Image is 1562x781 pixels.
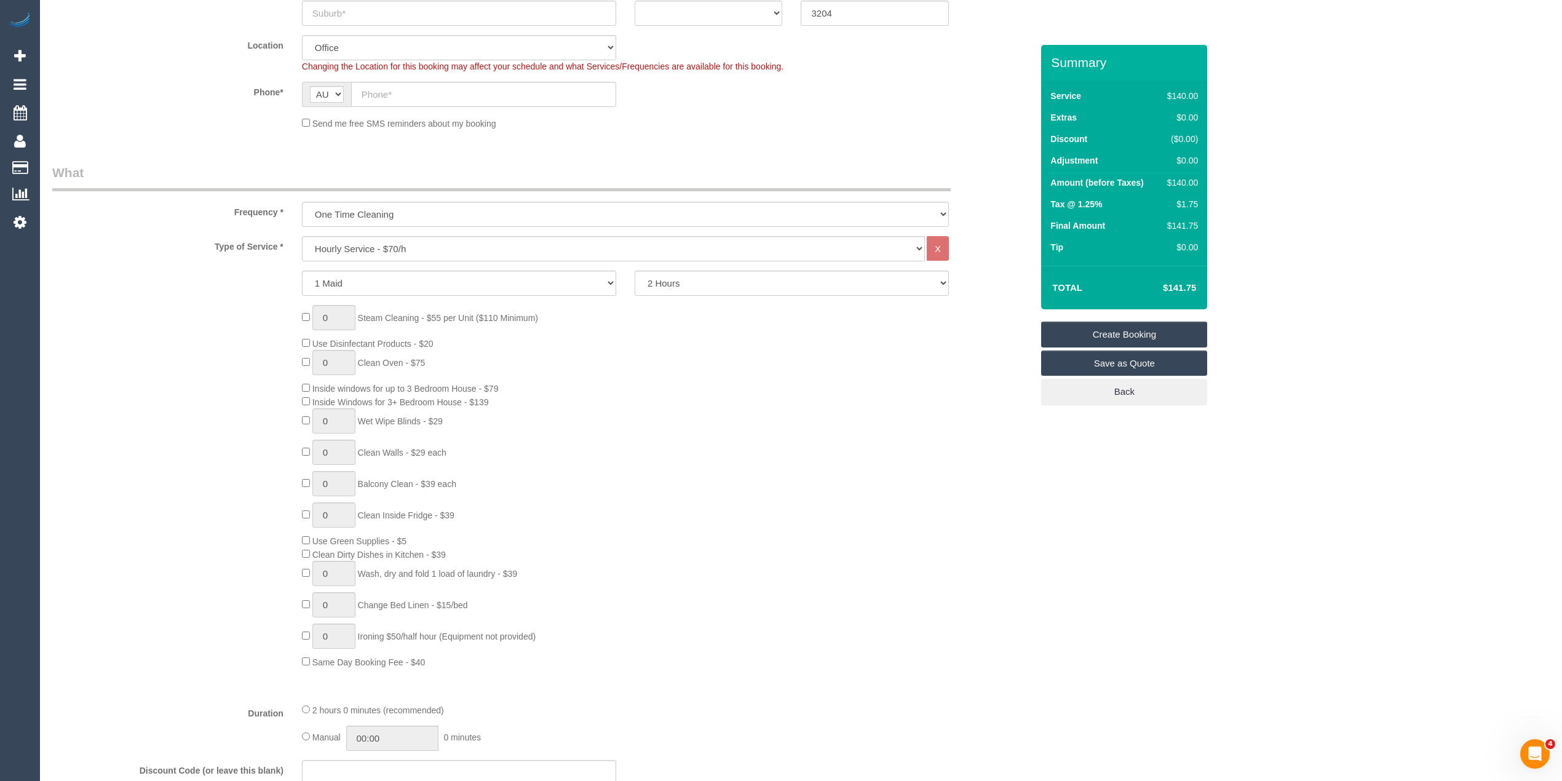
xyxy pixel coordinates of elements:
[312,119,496,129] span: Send me free SMS reminders about my booking
[1162,176,1198,189] div: $140.00
[1050,198,1102,210] label: Tax @ 1.25%
[1520,739,1550,769] iframe: Intercom live chat
[801,1,949,26] input: Post Code*
[312,384,499,394] span: Inside windows for up to 3 Bedroom House - $79
[43,703,293,720] label: Duration
[358,358,426,368] span: Clean Oven - $75
[1050,154,1098,167] label: Adjustment
[43,760,293,777] label: Discount Code (or leave this blank)
[358,479,456,489] span: Balcony Clean - $39 each
[1052,282,1082,293] strong: Total
[7,12,32,30] img: Automaid Logo
[1162,198,1198,210] div: $1.75
[443,732,481,742] span: 0 minutes
[1051,55,1201,69] h3: Summary
[358,448,446,458] span: Clean Walls - $29 each
[358,632,536,641] span: Ironing $50/half hour (Equipment not provided)
[43,82,293,98] label: Phone*
[1126,283,1196,293] h4: $141.75
[1041,322,1207,347] a: Create Booking
[351,82,616,107] input: Phone*
[1162,111,1198,124] div: $0.00
[1050,90,1081,102] label: Service
[358,510,454,520] span: Clean Inside Fridge - $39
[1162,133,1198,145] div: ($0.00)
[52,164,951,191] legend: What
[358,600,468,610] span: Change Bed Linen - $15/bed
[1041,351,1207,376] a: Save as Quote
[358,313,538,323] span: Steam Cleaning - $55 per Unit ($110 Minimum)
[1162,90,1198,102] div: $140.00
[312,536,406,546] span: Use Green Supplies - $5
[302,1,616,26] input: Suburb*
[1041,379,1207,405] a: Back
[1050,220,1105,232] label: Final Amount
[43,236,293,253] label: Type of Service *
[1050,241,1063,253] label: Tip
[312,339,434,349] span: Use Disinfectant Products - $20
[1050,133,1087,145] label: Discount
[1162,241,1198,253] div: $0.00
[43,202,293,218] label: Frequency *
[312,397,489,407] span: Inside Windows for 3+ Bedroom House - $139
[1050,111,1077,124] label: Extras
[312,705,444,715] span: 2 hours 0 minutes (recommended)
[1050,176,1143,189] label: Amount (before Taxes)
[312,550,446,560] span: Clean Dirty Dishes in Kitchen - $39
[1545,739,1555,749] span: 4
[358,569,517,579] span: Wash, dry and fold 1 load of laundry - $39
[312,657,426,667] span: Same Day Booking Fee - $40
[1162,220,1198,232] div: $141.75
[43,35,293,52] label: Location
[1162,154,1198,167] div: $0.00
[312,732,341,742] span: Manual
[358,416,443,426] span: Wet Wipe Blinds - $29
[302,61,783,71] span: Changing the Location for this booking may affect your schedule and what Services/Frequencies are...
